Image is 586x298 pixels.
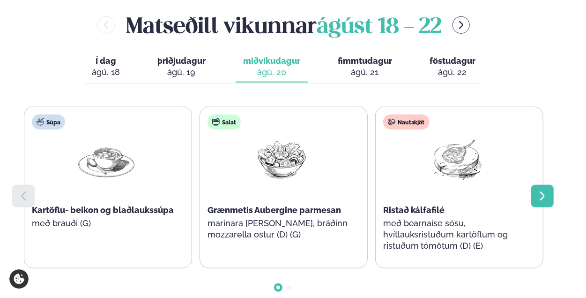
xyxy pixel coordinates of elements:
[32,115,65,130] div: Súpa
[317,17,441,38] span: ágúst 18 - 22
[430,67,475,78] div: ágú. 22
[208,205,341,215] span: Grænmetis Aubergine parmesan
[97,16,115,34] button: menu-btn-left
[252,137,312,181] img: Salad.png
[32,218,181,229] p: með brauði (G)
[243,67,300,78] div: ágú. 20
[157,67,206,78] div: ágú. 19
[92,67,120,78] div: ágú. 18
[383,115,430,130] div: Nautakjöt
[76,137,136,181] img: Soup.png
[92,55,120,67] span: Í dag
[288,286,291,290] span: Go to slide 2
[383,218,532,252] p: með bearnaise sósu, hvítlauksristuðum kartöflum og ristuðum tómötum (D) (E)
[388,118,395,126] img: beef.svg
[236,52,308,83] button: miðvikudagur ágú. 20
[150,52,213,83] button: þriðjudagur ágú. 19
[430,56,475,66] span: föstudagur
[32,205,174,215] span: Kartöflu- beikon og blaðlaukssúpa
[208,115,241,130] div: Salat
[37,118,44,126] img: soup.svg
[208,218,356,240] p: marinara [PERSON_NAME], bráðinn mozzarella ostur (D) (G)
[243,56,300,66] span: miðvikudagur
[126,10,441,40] h2: Matseðill vikunnar
[9,269,29,289] a: Cookie settings
[338,67,392,78] div: ágú. 21
[330,52,400,83] button: fimmtudagur ágú. 21
[212,118,220,126] img: salad.svg
[422,52,483,83] button: föstudagur ágú. 22
[383,205,445,215] span: Ristað kálfafilé
[452,16,470,34] button: menu-btn-right
[276,286,280,290] span: Go to slide 1
[157,56,206,66] span: þriðjudagur
[428,137,488,181] img: Lamb-Meat.png
[338,56,392,66] span: fimmtudagur
[84,52,127,83] button: Í dag ágú. 18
